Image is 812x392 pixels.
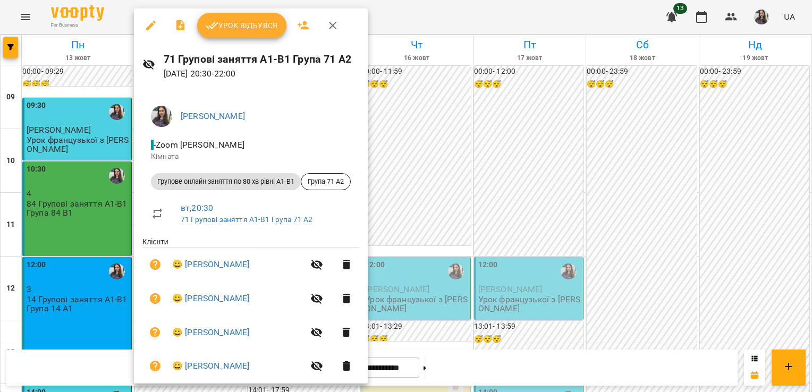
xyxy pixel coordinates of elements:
p: Кімната [151,151,351,162]
a: 😀 [PERSON_NAME] [172,258,249,271]
a: [PERSON_NAME] [181,111,245,121]
span: Група 71 А2 [301,177,350,186]
span: Групове онлайн заняття по 80 хв рівні А1-В1 [151,177,301,186]
a: 😀 [PERSON_NAME] [172,292,249,305]
div: Група 71 А2 [301,173,351,190]
button: Візит ще не сплачено. Додати оплату? [142,286,168,311]
span: Урок відбувся [206,19,278,32]
a: 😀 [PERSON_NAME] [172,360,249,372]
button: Візит ще не сплачено. Додати оплату? [142,252,168,277]
button: Візит ще не сплачено. Додати оплату? [142,353,168,379]
p: [DATE] 20:30 - 22:00 [164,67,359,80]
button: Урок відбувся [197,13,286,38]
a: 😀 [PERSON_NAME] [172,326,249,339]
img: ca1374486191da6fb8238bd749558ac4.jpeg [151,106,172,127]
button: Візит ще не сплачено. Додати оплату? [142,320,168,345]
span: - Zoom [PERSON_NAME] [151,140,247,150]
h6: 71 Групові заняття А1-В1 Група 71 А2 [164,51,359,67]
a: 71 Групові заняття А1-В1 Група 71 А2 [181,215,312,224]
a: вт , 20:30 [181,203,213,213]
